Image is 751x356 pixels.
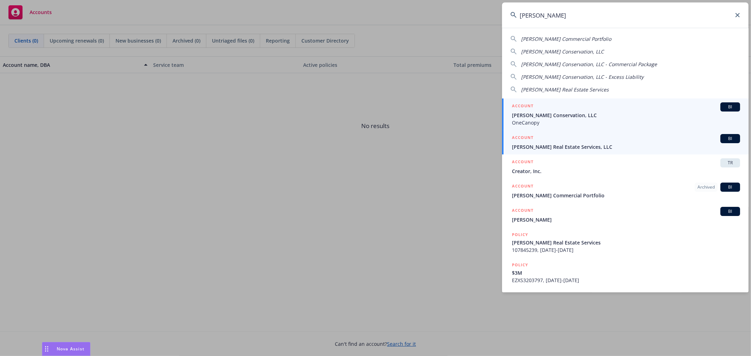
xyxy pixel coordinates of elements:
h5: ACCOUNT [512,102,533,111]
span: TR [723,160,737,166]
span: [PERSON_NAME] Real Estate Services [512,239,740,246]
span: OneCanopy [512,119,740,126]
span: 107845239, [DATE]-[DATE] [512,246,740,254]
span: Nova Assist [57,346,85,352]
a: ACCOUNTBI[PERSON_NAME] [502,203,749,227]
a: POLICY[PERSON_NAME] Real Estate Services107845239, [DATE]-[DATE] [502,227,749,258]
span: EZXS3203797, [DATE]-[DATE] [512,276,740,284]
a: ACCOUNTBI[PERSON_NAME] Real Estate Services, LLC [502,130,749,154]
span: [PERSON_NAME] [512,216,740,223]
h5: ACCOUNT [512,134,533,142]
span: [PERSON_NAME] Conservation, LLC [512,112,740,119]
span: [PERSON_NAME] Commercial Portfolio [521,36,611,42]
h5: POLICY [512,231,528,238]
span: [PERSON_NAME] Conservation, LLC - Excess Liability [521,74,644,80]
a: POLICY$3MEZXS3203797, [DATE]-[DATE] [502,258,749,288]
h5: POLICY [512,261,528,268]
span: Archived [697,184,715,190]
span: [PERSON_NAME] Real Estate Services, LLC [512,143,740,151]
span: Creator, Inc. [512,167,740,175]
h5: ACCOUNT [512,158,533,167]
div: Drag to move [42,342,51,356]
a: ACCOUNTTRCreator, Inc. [502,154,749,179]
h5: POLICY [512,292,528,299]
span: [PERSON_NAME] Commercial Portfolio [512,192,740,199]
h5: ACCOUNT [512,207,533,215]
span: [PERSON_NAME] Conservation, LLC - Commercial Package [521,61,657,68]
span: BI [723,104,737,110]
span: BI [723,184,737,190]
span: [PERSON_NAME] Conservation, LLC [521,48,604,55]
a: POLICY [502,288,749,318]
a: ACCOUNTBI[PERSON_NAME] Conservation, LLCOneCanopy [502,98,749,130]
span: $3M [512,269,740,276]
span: [PERSON_NAME] Real Estate Services [521,86,609,93]
span: BI [723,135,737,142]
span: BI [723,208,737,215]
a: ACCOUNTArchivedBI[PERSON_NAME] Commercial Portfolio [502,179,749,203]
h5: ACCOUNT [512,183,533,191]
input: Search... [502,2,749,28]
button: Nova Assist [42,342,90,356]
